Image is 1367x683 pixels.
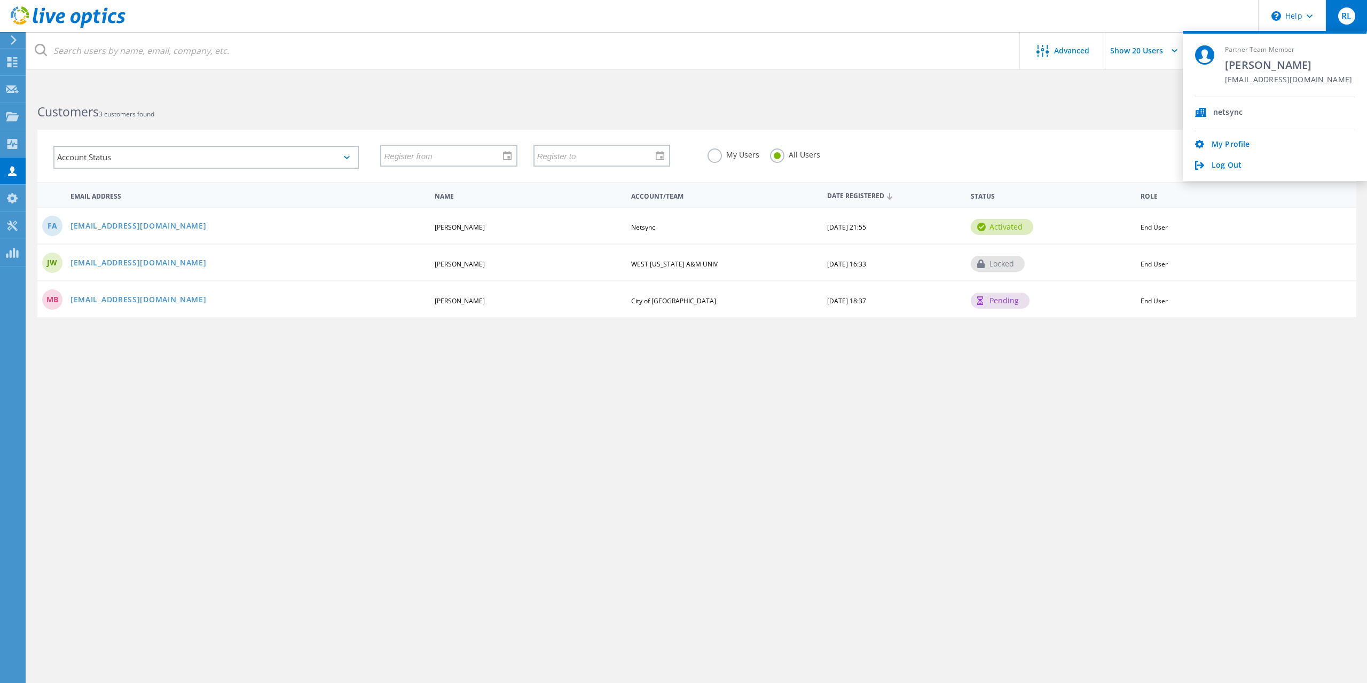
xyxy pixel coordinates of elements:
[1054,47,1089,54] span: Advanced
[1213,108,1243,118] span: netsync
[971,193,1132,200] span: Status
[631,296,716,305] span: City of [GEOGRAPHIC_DATA]
[99,109,154,119] span: 3 customers found
[47,259,57,266] span: JW
[1225,75,1352,85] span: [EMAIL_ADDRESS][DOMAIN_NAME]
[971,293,1030,309] div: pending
[827,193,962,200] span: Date Registered
[11,22,125,30] a: Live Optics Dashboard
[535,145,662,166] input: Register to
[1141,296,1168,305] span: End User
[971,219,1033,235] div: activated
[1141,193,1315,200] span: Role
[1225,58,1352,72] span: [PERSON_NAME]
[1212,161,1242,171] a: Log Out
[435,296,485,305] span: [PERSON_NAME]
[631,193,819,200] span: Account/Team
[1141,223,1168,232] span: End User
[48,222,57,230] span: FA
[1212,140,1250,150] a: My Profile
[435,223,485,232] span: [PERSON_NAME]
[70,259,207,268] a: [EMAIL_ADDRESS][DOMAIN_NAME]
[631,223,655,232] span: Netsync
[435,260,485,269] span: [PERSON_NAME]
[70,193,426,200] span: Email Address
[27,32,1020,69] input: Search users by name, email, company, etc.
[708,148,759,159] label: My Users
[37,103,99,120] b: Customers
[435,193,622,200] span: Name
[1271,11,1281,21] svg: \n
[827,223,866,232] span: [DATE] 21:55
[827,260,866,269] span: [DATE] 16:33
[631,260,718,269] span: WEST [US_STATE] A&M UNIV
[70,222,207,231] a: [EMAIL_ADDRESS][DOMAIN_NAME]
[70,296,207,305] a: [EMAIL_ADDRESS][DOMAIN_NAME]
[1141,260,1168,269] span: End User
[770,148,820,159] label: All Users
[971,256,1025,272] div: locked
[827,296,866,305] span: [DATE] 18:37
[381,145,508,166] input: Register from
[53,146,359,169] div: Account Status
[1225,45,1352,54] span: Partner Team Member
[1341,12,1352,20] span: RL
[46,296,58,303] span: MB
